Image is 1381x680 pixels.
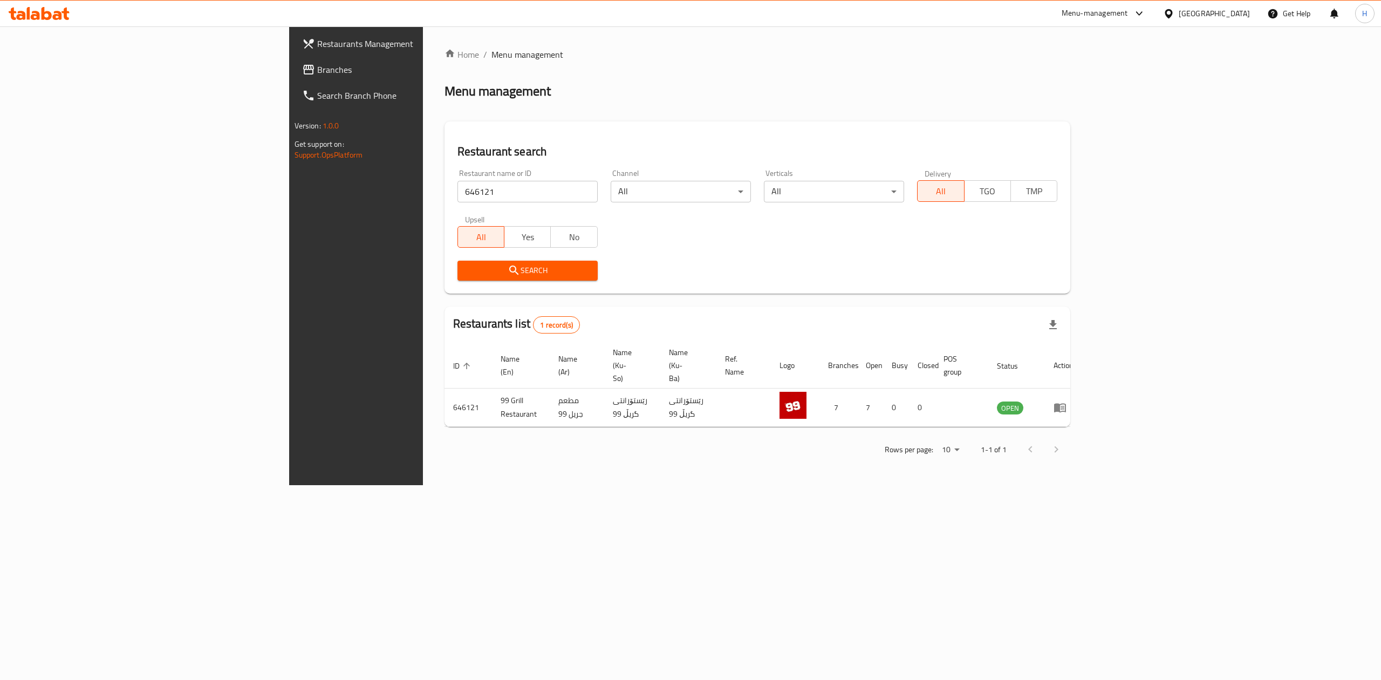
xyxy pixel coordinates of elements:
[445,48,1071,61] nav: breadcrumb
[819,389,857,427] td: 7
[1054,401,1074,414] div: Menu
[885,443,933,457] p: Rows per page:
[981,443,1007,457] p: 1-1 of 1
[938,442,963,458] div: Rows per page:
[317,63,511,76] span: Branches
[857,389,883,427] td: 7
[819,343,857,389] th: Branches
[317,37,511,50] span: Restaurants Management
[660,389,716,427] td: رێستۆرانتی گریڵ 99
[293,57,520,83] a: Branches
[501,352,537,378] span: Name (En)
[969,183,1007,199] span: TGO
[964,180,1011,202] button: TGO
[997,402,1023,414] span: OPEN
[780,392,806,419] img: 99 Grill Restaurant
[491,48,563,61] span: Menu management
[504,226,551,248] button: Yes
[534,320,579,330] span: 1 record(s)
[445,343,1082,427] table: enhanced table
[1045,343,1082,389] th: Action
[1015,183,1053,199] span: TMP
[922,183,960,199] span: All
[883,343,909,389] th: Busy
[613,346,647,385] span: Name (Ku-So)
[492,389,550,427] td: 99 Grill Restaurant
[725,352,758,378] span: Ref. Name
[917,180,964,202] button: All
[317,89,511,102] span: Search Branch Phone
[293,31,520,57] a: Restaurants Management
[1010,180,1057,202] button: TMP
[909,389,935,427] td: 0
[295,148,363,162] a: Support.OpsPlatform
[764,181,904,202] div: All
[453,316,580,334] h2: Restaurants list
[1040,312,1066,338] div: Export file
[457,181,598,202] input: Search for restaurant name or ID..
[1062,7,1128,20] div: Menu-management
[465,215,485,223] label: Upsell
[293,83,520,108] a: Search Branch Phone
[323,119,339,133] span: 1.0.0
[453,359,474,372] span: ID
[509,229,546,245] span: Yes
[466,264,589,277] span: Search
[669,346,703,385] span: Name (Ku-Ba)
[857,343,883,389] th: Open
[457,261,598,281] button: Search
[1179,8,1250,19] div: [GEOGRAPHIC_DATA]
[771,343,819,389] th: Logo
[883,389,909,427] td: 0
[462,229,500,245] span: All
[555,229,593,245] span: No
[611,181,751,202] div: All
[909,343,935,389] th: Closed
[925,169,952,177] label: Delivery
[997,402,1023,414] div: OPEN
[457,226,504,248] button: All
[445,83,551,100] h2: Menu management
[550,226,597,248] button: No
[558,352,591,378] span: Name (Ar)
[550,389,604,427] td: مطعم جريل 99
[457,144,1058,160] h2: Restaurant search
[944,352,975,378] span: POS group
[295,119,321,133] span: Version:
[604,389,660,427] td: رێستۆرانتی گریڵ 99
[1362,8,1367,19] span: H
[997,359,1032,372] span: Status
[295,137,344,151] span: Get support on:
